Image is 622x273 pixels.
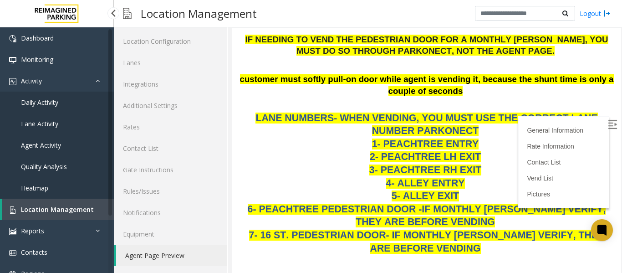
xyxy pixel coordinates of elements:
[138,123,249,134] span: 2- PEACHTREE LH EXIT
[114,95,227,116] a: Additional Settings
[114,223,227,245] a: Equipment
[603,9,611,18] img: logout
[9,57,16,64] img: 'icon'
[295,98,351,106] a: General Information
[114,116,227,138] a: Rates
[295,146,321,154] a: Vend List
[15,175,374,200] span: 6- PEACHTREE PEDESTRIAN DOOR -IF MONTHLY [PERSON_NAME] VERIFY, THEY ARE BEFORE VENDING
[9,249,16,257] img: 'icon'
[116,245,227,266] a: Agent Page Preview
[13,6,376,28] span: IF NEEDING TO VEND THE PEDESTRIAN DOOR FOR A MONTHLY [PERSON_NAME], YOU MUST DO SO THROUGH PARKON...
[9,206,16,214] img: 'icon'
[295,162,318,170] a: Pictures
[23,84,365,108] span: LANE NUMBERS- WHEN VENDING, YOU MUST USE THE CORRECT LANE NUMBER PARKONECT
[580,9,611,18] a: Logout
[17,201,372,226] span: 7- 16 ST. PEDESTRIAN DOOR- IF MONTHLY [PERSON_NAME] VERIFY, THEY ARE BEFORE VENDING
[21,34,54,42] span: Dashboard
[140,110,247,121] span: 1- PEACHTREE ENTRY
[21,205,94,214] span: Location Management
[9,228,16,235] img: 'icon'
[136,2,261,25] h3: Location Management
[9,35,16,42] img: 'icon'
[376,92,385,101] img: Open/Close Sidebar Menu
[21,77,42,85] span: Activity
[114,202,227,223] a: Notifications
[114,31,227,52] a: Location Configuration
[123,2,132,25] img: pageIcon
[114,73,227,95] a: Integrations
[114,180,227,202] a: Rules/Issues
[21,227,44,235] span: Reports
[9,78,16,85] img: 'icon'
[137,136,250,147] span: 3- PEACHTREE RH EXIT
[8,46,382,67] span: customer must softly pull-on door while agent is vending it, because the shunt time is only a cou...
[21,141,61,149] span: Agent Activity
[114,52,227,73] a: Lanes
[21,55,53,64] span: Monitoring
[21,119,58,128] span: Lane Activity
[21,248,47,257] span: Contacts
[154,149,233,160] span: 4- ALLEY ENTRY
[2,199,114,220] a: Location Management
[21,98,58,107] span: Daily Activity
[159,162,227,173] span: 5- ALLEY EXIT
[114,138,227,159] a: Contact List
[295,130,328,138] a: Contact List
[21,162,67,171] span: Quality Analysis
[21,184,48,192] span: Heatmap
[295,114,342,122] a: Rate Information
[114,159,227,180] a: Gate Instructions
